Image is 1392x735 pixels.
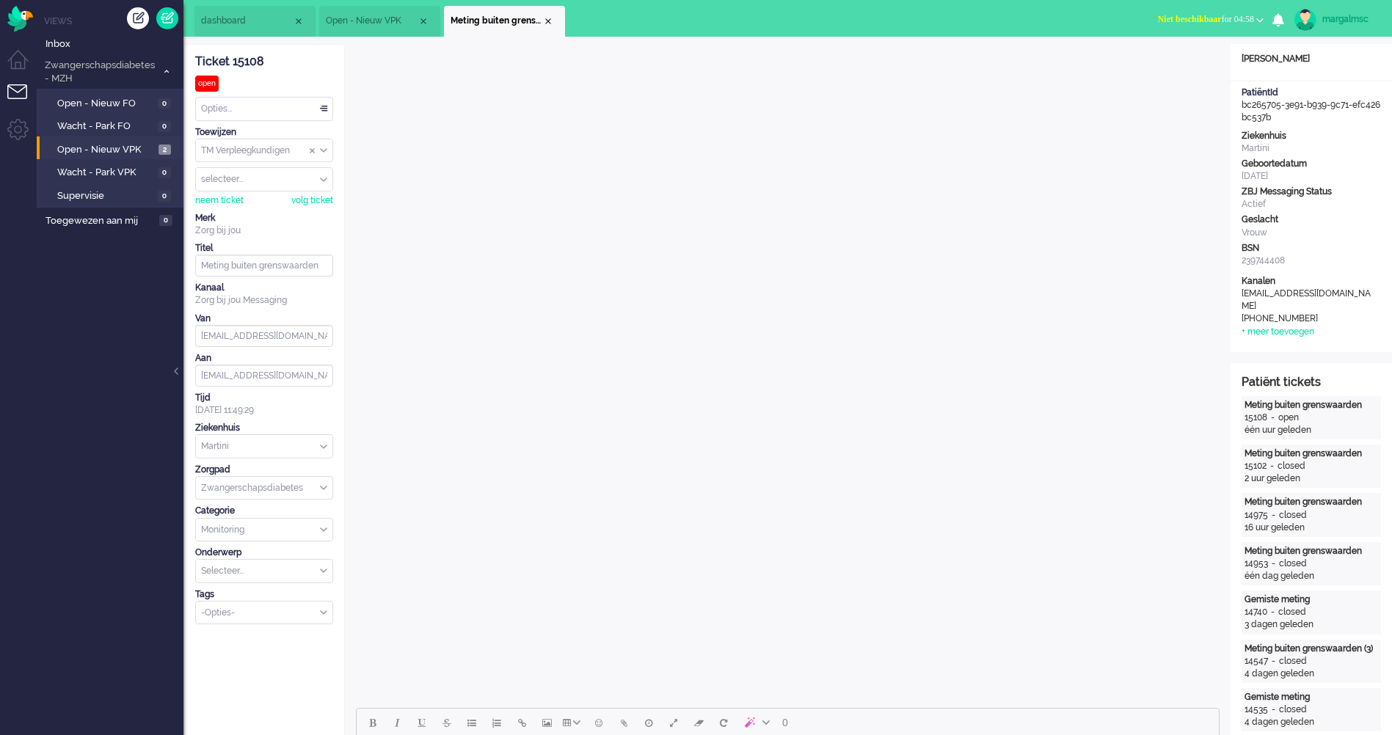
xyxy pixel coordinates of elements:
[319,6,440,37] li: View
[1242,87,1381,99] div: PatiëntId
[1242,255,1381,267] div: 239744408
[1245,593,1378,606] div: Gemiste meting
[57,143,155,157] span: Open - Nieuw VPK
[195,76,219,92] div: open
[195,505,333,517] div: Categorie
[1242,312,1374,325] div: [PHONE_NUMBER]
[195,464,333,476] div: Zorgpad
[326,15,418,27] span: Open - Nieuw VPK
[1291,9,1377,31] a: margalmsc
[1279,509,1307,522] div: closed
[444,6,565,37] li: 15108
[195,352,333,365] div: Aan
[1149,9,1272,30] button: Niet beschikbaarfor 04:58
[195,422,333,434] div: Ziekenhuis
[1245,545,1378,557] div: Meting buiten grenswaarden
[7,119,40,152] li: Admin menu
[1245,557,1268,570] div: 14953
[1245,668,1378,680] div: 4 dagen geleden
[43,187,182,203] a: Supervisie 0
[1245,643,1378,655] div: Meting buiten grenswaarden (3)
[484,710,509,735] button: Numbered list
[159,215,172,226] span: 0
[158,145,171,156] span: 2
[195,54,333,70] div: Ticket 15108
[195,194,244,207] div: neem ticket
[57,97,154,111] span: Open - Nieuw FO
[1268,557,1279,570] div: -
[195,224,333,237] div: Zorg bij jou
[43,212,183,228] a: Toegewezen aan mij 0
[195,588,333,601] div: Tags
[1245,522,1378,534] div: 16 uur geleden
[1279,655,1307,668] div: closed
[1242,158,1381,170] div: Geboortedatum
[158,167,171,178] span: 0
[7,10,33,21] a: Omnidesk
[1322,12,1377,26] div: margalmsc
[1267,412,1278,424] div: -
[586,710,611,735] button: Emoticons
[195,312,333,325] div: Van
[782,717,788,728] span: 0
[195,167,333,191] div: Assign User
[559,710,586,735] button: Table
[1245,496,1378,508] div: Meting buiten grenswaarden
[43,95,182,111] a: Open - Nieuw FO 0
[43,35,183,51] a: Inbox
[459,710,484,735] button: Bullet list
[636,710,661,735] button: Delay message
[1268,509,1279,522] div: -
[57,189,154,203] span: Supervisie
[195,282,333,294] div: Kanaal
[1242,142,1381,155] div: Martini
[7,50,40,83] li: Dashboard menu
[43,141,182,157] a: Open - Nieuw VPK 2
[360,710,385,735] button: Bold
[201,15,293,27] span: dashboard
[43,164,182,180] a: Wacht - Park VPK 0
[1242,213,1381,226] div: Geslacht
[158,191,171,202] span: 0
[385,710,409,735] button: Italic
[1158,14,1222,24] span: Niet beschikbaar
[1245,703,1268,716] div: 14535
[1245,447,1378,460] div: Meting buiten grenswaarden
[661,710,686,735] button: Fullscreen
[509,710,534,735] button: Insert/edit link
[43,117,182,134] a: Wacht - Park FO 0
[1231,87,1392,124] div: bc265705-3e91-b939-9c71-efc426bc537b
[1242,227,1381,239] div: Vrouw
[1242,198,1381,211] div: Actief
[7,84,40,117] li: Tickets menu
[1158,14,1254,24] span: for 04:58
[44,15,183,27] li: Views
[1242,242,1381,255] div: BSN
[7,6,33,32] img: flow_omnibird.svg
[158,121,171,132] span: 0
[434,710,459,735] button: Strikethrough
[45,214,155,228] span: Toegewezen aan mij
[1294,9,1316,31] img: avatar
[194,6,316,37] li: Dashboard
[1242,130,1381,142] div: Ziekenhuis
[1245,424,1378,436] div: één uur geleden
[195,126,333,139] div: Toewijzen
[1268,655,1279,668] div: -
[195,242,333,255] div: Titel
[1268,703,1279,716] div: -
[686,710,711,735] button: Clear formatting
[1245,460,1267,472] div: 15102
[611,710,636,735] button: Add attachment
[1267,460,1278,472] div: -
[1242,275,1381,288] div: Kanalen
[1149,4,1272,37] li: Niet beschikbaarfor 04:58
[195,139,333,163] div: Assign Group
[1245,570,1378,582] div: één dag geleden
[45,37,183,51] span: Inbox
[291,194,333,207] div: volg ticket
[1278,460,1305,472] div: closed
[1279,703,1307,716] div: closed
[1245,655,1268,668] div: 14547
[451,15,542,27] span: Meting buiten grenswaarden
